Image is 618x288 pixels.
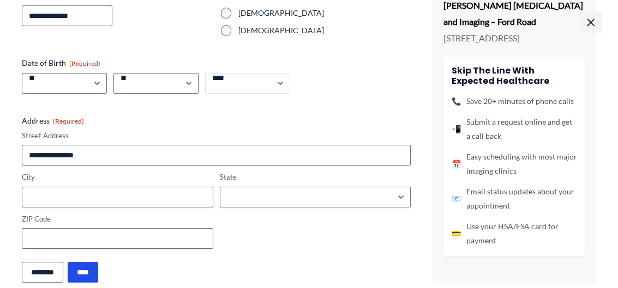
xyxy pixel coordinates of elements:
li: Email status updates about your appointment [452,184,577,212]
span: 📅 [452,156,461,170]
span: 📞 [452,94,461,108]
span: 💳 [452,226,461,240]
label: City [22,172,213,182]
label: ZIP Code [22,214,213,224]
p: [STREET_ADDRESS] [443,29,585,46]
span: (Required) [69,59,100,68]
li: Submit a request online and get a call back [452,114,577,143]
legend: Date of Birth [22,58,100,69]
span: × [580,11,602,33]
label: Street Address [22,131,411,141]
span: 📧 [452,191,461,205]
li: Use your HSA/FSA card for payment [452,219,577,247]
li: Save 20+ minutes of phone calls [452,94,577,108]
legend: Address [22,115,84,126]
label: State [220,172,411,182]
li: Easy scheduling with most major imaging clinics [452,149,577,177]
h4: Skip the line with Expected Healthcare [452,65,577,85]
span: (Required) [53,117,84,125]
label: [DEMOGRAPHIC_DATA] [238,8,411,19]
label: [DEMOGRAPHIC_DATA] [238,25,411,36]
span: 📲 [452,121,461,136]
